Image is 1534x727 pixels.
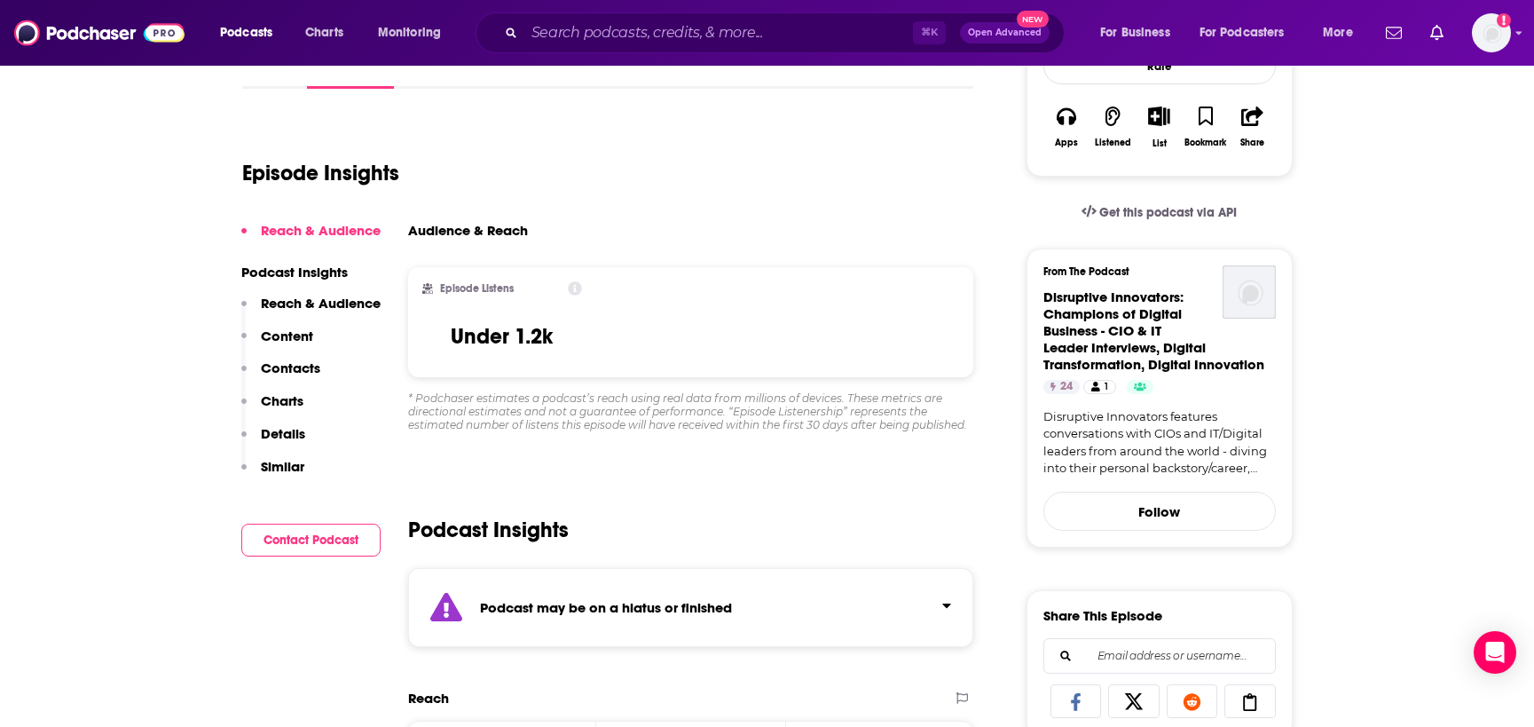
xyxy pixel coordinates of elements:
a: 1 [1083,380,1115,394]
span: ⌘ K [913,21,946,44]
input: Email address or username... [1058,639,1261,673]
span: More [1323,20,1353,45]
h2: Reach [408,690,449,707]
span: Open Advanced [968,28,1042,37]
button: Contact Podcast [241,524,381,557]
span: Charts [305,20,343,45]
a: About [242,48,282,89]
button: Show profile menu [1472,13,1511,52]
button: Reach & Audience [241,295,381,328]
a: Credits [495,48,541,89]
button: open menu [208,19,295,47]
button: Apps [1043,95,1090,160]
p: Content [261,328,313,344]
p: Details [261,425,305,442]
a: Show notifications dropdown [1423,18,1451,48]
input: Search podcasts, credits, & more... [524,19,913,47]
h3: Share This Episode [1043,607,1162,624]
button: open menu [366,19,464,47]
svg: Add a profile image [1497,13,1511,28]
button: Follow [1043,492,1276,531]
img: Disruptive Innovators: Champions of Digital Business - CIO & IT Leader Interviews, Digital Transf... [1223,265,1276,319]
div: Search podcasts, credits, & more... [492,12,1082,53]
button: Listened [1090,95,1136,160]
a: InsightsPodchaser Pro [307,48,395,89]
span: New [1017,11,1049,28]
div: List [1152,138,1167,149]
button: Open AdvancedNew [960,22,1050,43]
button: Details [241,425,305,458]
a: Disruptive Innovators: Champions of Digital Business - CIO & IT Leader Interviews, Digital Transf... [1043,288,1264,373]
a: Disruptive Innovators features conversations with CIOs and IT/Digital leaders from around the wor... [1043,408,1276,478]
p: Reach & Audience [261,295,381,312]
span: 24 [1060,378,1073,396]
a: Reviews [419,48,470,89]
a: Get this podcast via API [1067,191,1252,234]
button: Charts [241,392,303,425]
section: Click to expand status details [408,568,974,647]
strong: Podcast may be on a hiatus or finished [480,599,732,616]
p: Contacts [261,360,320,376]
p: Similar [261,458,304,475]
div: Share [1240,138,1264,148]
span: For Podcasters [1200,20,1285,45]
a: Transcript [618,48,680,89]
span: Logged in as cmand-c [1472,13,1511,52]
div: Show More ButtonList [1136,95,1182,160]
div: Listened [1095,138,1131,148]
h3: Audience & Reach [408,222,528,239]
p: Reach & Audience [261,222,381,239]
h1: Episode Insights [242,160,399,186]
span: Get this podcast via API [1099,205,1237,220]
a: Show notifications dropdown [1379,18,1409,48]
a: Share on Reddit [1167,684,1218,718]
span: Podcasts [220,20,272,45]
p: Charts [261,392,303,409]
div: Search followers [1043,638,1276,674]
div: Bookmark [1184,138,1226,148]
div: Open Intercom Messenger [1474,631,1516,674]
span: Monitoring [378,20,441,45]
button: Bookmark [1183,95,1229,160]
button: Share [1229,95,1275,160]
div: Rate [1043,48,1276,84]
a: Charts [294,19,354,47]
a: 24 [1043,380,1080,394]
button: open menu [1088,19,1192,47]
span: For Business [1100,20,1170,45]
button: Show More Button [1141,107,1177,126]
button: Reach & Audience [241,222,381,255]
h3: From The Podcast [1043,265,1262,278]
button: Content [241,328,313,360]
a: Share on X/Twitter [1108,684,1160,718]
button: Contacts [241,360,320,392]
div: * Podchaser estimates a podcast’s reach using real data from millions of devices. These metrics a... [408,391,974,431]
img: User Profile [1472,13,1511,52]
a: Copy Link [1224,684,1276,718]
span: 1 [1105,378,1108,396]
h3: Under 1.2k [451,323,553,350]
img: Podchaser - Follow, Share and Rate Podcasts [14,16,185,50]
div: Apps [1055,138,1078,148]
a: Lists [566,48,593,89]
p: Podcast Insights [241,264,381,281]
h2: Podcast Insights [408,517,569,543]
button: open menu [1310,19,1375,47]
h2: Episode Listens [440,282,514,295]
button: Similar [241,458,304,491]
button: open menu [1188,19,1310,47]
a: Share on Facebook [1050,684,1102,718]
